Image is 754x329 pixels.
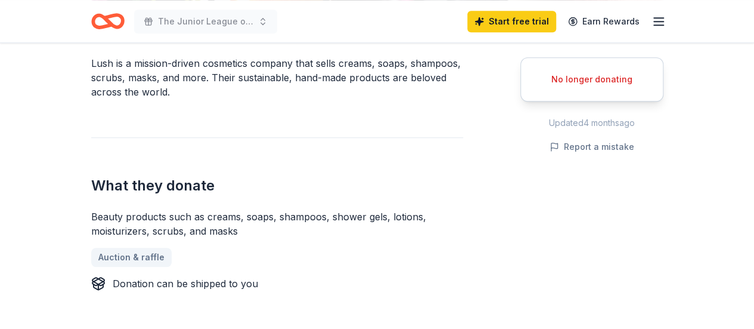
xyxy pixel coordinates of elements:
div: No longer donating [535,72,648,87]
a: Home [91,7,125,35]
a: Start free trial [467,11,556,32]
div: Updated 4 months ago [520,116,663,130]
a: Earn Rewards [561,11,647,32]
span: The Junior League of Boston Presents Winter Market 2025 [158,14,253,29]
h2: What they donate [91,176,463,195]
a: Auction & raffle [91,248,172,267]
div: Donation can be shipped to you [113,276,258,291]
button: Report a mistake [550,140,634,154]
div: Lush is a mission-driven cosmetics company that sells creams, soaps, shampoos, scrubs, masks, and... [91,56,463,99]
div: Beauty products such as creams, soaps, shampoos, shower gels, lotions, moisturizers, scrubs, and ... [91,210,463,238]
button: The Junior League of Boston Presents Winter Market 2025 [134,10,277,33]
